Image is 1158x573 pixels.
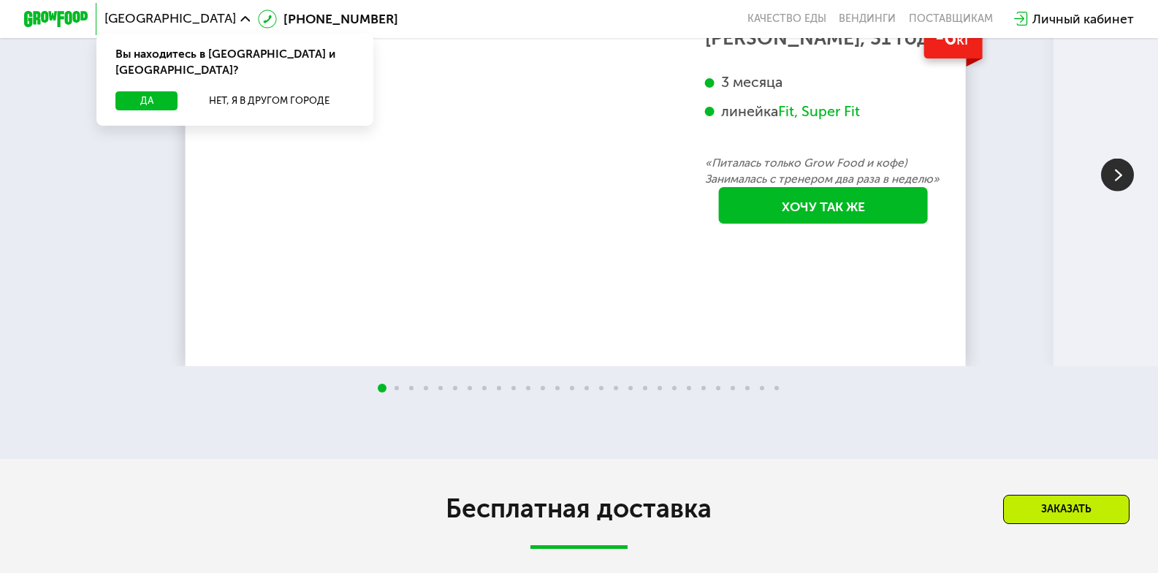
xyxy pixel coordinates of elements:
span: кг [956,30,971,48]
div: Fit, Super Fit [778,102,860,121]
a: Вендинги [839,12,896,26]
div: линейка [705,102,941,121]
p: «Питалась только Grow Food и кофе) Занималась с тренером два раза в неделю» [705,155,941,187]
a: Качество еды [747,12,826,26]
div: Личный кабинет [1032,10,1134,29]
img: Slide right [1101,159,1134,191]
button: Да [115,91,178,110]
div: Вы находитесь в [GEOGRAPHIC_DATA] и [GEOGRAPHIC_DATA]? [96,34,373,91]
a: Хочу так же [718,187,927,224]
span: [GEOGRAPHIC_DATA] [104,12,236,26]
h2: Бесплатная доставка [129,493,1029,525]
div: поставщикам [909,12,993,26]
button: Нет, я в другом городе [184,91,354,110]
div: 3 месяца [705,73,941,91]
div: [PERSON_NAME], 31 год [705,31,941,47]
div: Заказать [1003,495,1130,524]
a: [PHONE_NUMBER] [258,10,398,29]
div: -6 [924,18,983,58]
